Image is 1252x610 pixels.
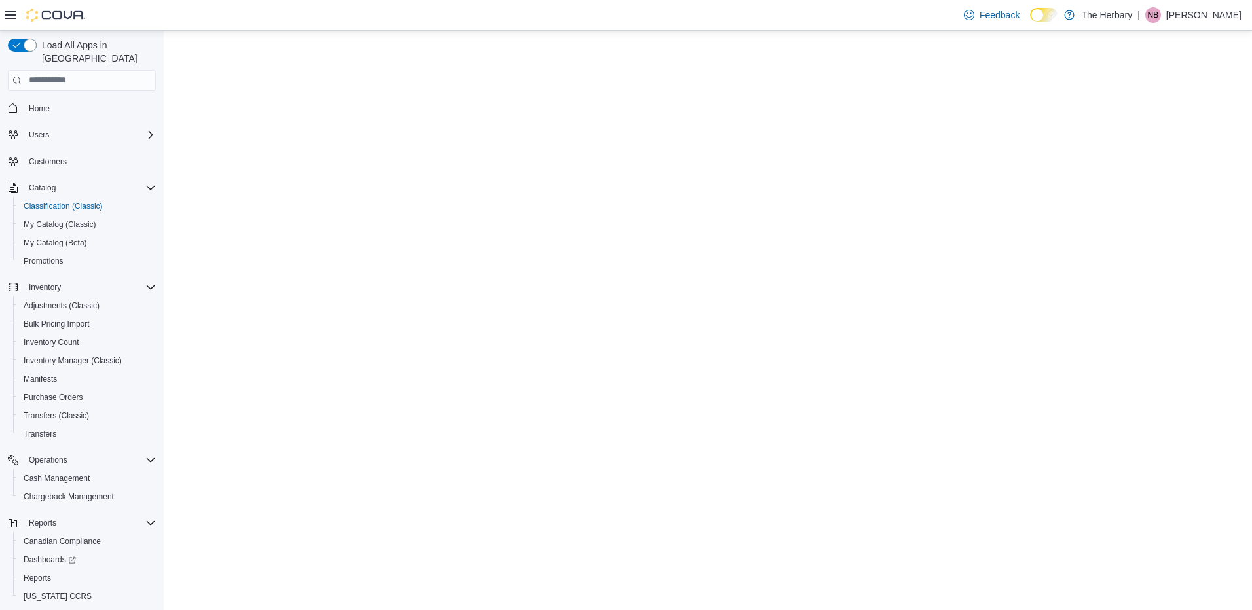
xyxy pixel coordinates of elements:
[24,492,114,502] span: Chargeback Management
[18,426,156,442] span: Transfers
[18,198,156,214] span: Classification (Classic)
[959,2,1025,28] a: Feedback
[24,337,79,348] span: Inventory Count
[24,154,72,170] a: Customers
[3,179,161,197] button: Catalog
[18,533,156,549] span: Canadian Compliance
[24,300,100,311] span: Adjustments (Classic)
[13,388,161,406] button: Purchase Orders
[18,570,56,586] a: Reports
[24,473,90,484] span: Cash Management
[18,389,156,405] span: Purchase Orders
[1148,7,1159,23] span: NB
[1137,7,1140,23] p: |
[24,180,156,196] span: Catalog
[18,235,92,251] a: My Catalog (Beta)
[13,215,161,234] button: My Catalog (Classic)
[24,429,56,439] span: Transfers
[18,426,62,442] a: Transfers
[18,217,101,232] a: My Catalog (Classic)
[1166,7,1242,23] p: [PERSON_NAME]
[18,353,127,368] a: Inventory Manager (Classic)
[24,515,156,531] span: Reports
[13,569,161,587] button: Reports
[13,296,161,315] button: Adjustments (Classic)
[18,471,95,486] a: Cash Management
[13,351,161,370] button: Inventory Manager (Classic)
[1081,7,1132,23] p: The Herbary
[24,452,73,468] button: Operations
[29,183,56,193] span: Catalog
[18,316,156,332] span: Bulk Pricing Import
[18,217,156,232] span: My Catalog (Classic)
[18,316,95,332] a: Bulk Pricing Import
[3,514,161,532] button: Reports
[18,408,94,423] a: Transfers (Classic)
[13,252,161,270] button: Promotions
[29,455,67,465] span: Operations
[18,570,156,586] span: Reports
[29,282,61,293] span: Inventory
[18,408,156,423] span: Transfers (Classic)
[24,100,156,117] span: Home
[18,253,69,269] a: Promotions
[18,235,156,251] span: My Catalog (Beta)
[24,219,96,230] span: My Catalog (Classic)
[1145,7,1161,23] div: Nick Brenneman
[13,406,161,425] button: Transfers (Classic)
[24,515,62,531] button: Reports
[18,552,81,567] a: Dashboards
[18,253,156,269] span: Promotions
[24,127,54,143] button: Users
[13,197,161,215] button: Classification (Classic)
[24,238,87,248] span: My Catalog (Beta)
[24,279,156,295] span: Inventory
[24,153,156,170] span: Customers
[18,588,97,604] a: [US_STATE] CCRS
[24,319,90,329] span: Bulk Pricing Import
[13,315,161,333] button: Bulk Pricing Import
[18,371,62,387] a: Manifests
[37,39,156,65] span: Load All Apps in [GEOGRAPHIC_DATA]
[13,587,161,605] button: [US_STATE] CCRS
[18,334,84,350] a: Inventory Count
[29,103,50,114] span: Home
[18,353,156,368] span: Inventory Manager (Classic)
[24,355,122,366] span: Inventory Manager (Classic)
[24,410,89,421] span: Transfers (Classic)
[24,573,51,583] span: Reports
[26,9,85,22] img: Cova
[3,152,161,171] button: Customers
[13,370,161,388] button: Manifests
[24,256,64,266] span: Promotions
[13,333,161,351] button: Inventory Count
[18,588,156,604] span: Washington CCRS
[18,371,156,387] span: Manifests
[24,452,156,468] span: Operations
[18,552,156,567] span: Dashboards
[980,9,1020,22] span: Feedback
[18,533,106,549] a: Canadian Compliance
[3,451,161,469] button: Operations
[24,392,83,403] span: Purchase Orders
[24,201,103,211] span: Classification (Classic)
[24,591,92,601] span: [US_STATE] CCRS
[18,334,156,350] span: Inventory Count
[24,374,57,384] span: Manifests
[18,389,88,405] a: Purchase Orders
[1030,8,1058,22] input: Dark Mode
[29,518,56,528] span: Reports
[24,279,66,295] button: Inventory
[18,298,105,314] a: Adjustments (Classic)
[13,425,161,443] button: Transfers
[3,126,161,144] button: Users
[13,488,161,506] button: Chargeback Management
[18,489,156,505] span: Chargeback Management
[18,198,108,214] a: Classification (Classic)
[3,99,161,118] button: Home
[13,550,161,569] a: Dashboards
[18,471,156,486] span: Cash Management
[13,469,161,488] button: Cash Management
[24,554,76,565] span: Dashboards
